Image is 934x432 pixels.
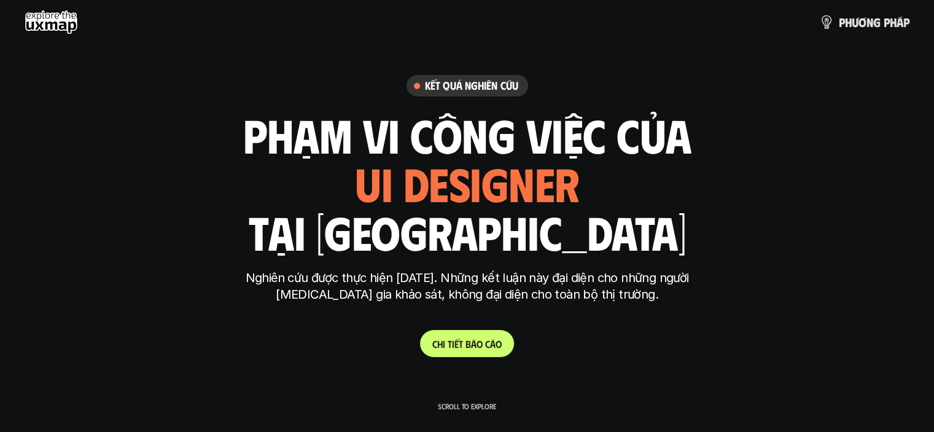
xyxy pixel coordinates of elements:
[465,338,471,350] span: b
[477,338,483,350] span: o
[496,338,502,350] span: o
[437,338,443,350] span: h
[866,15,873,29] span: n
[443,338,445,350] span: i
[432,338,437,350] span: C
[237,270,698,303] p: Nghiên cứu được thực hiện [DATE]. Những kết luận này đại diện cho những người [MEDICAL_DATA] gia ...
[490,338,496,350] span: á
[819,10,909,34] a: phươngpháp
[454,338,459,350] span: ế
[903,15,909,29] span: p
[845,15,852,29] span: h
[448,338,452,350] span: t
[425,79,518,93] h6: Kết quả nghiên cứu
[243,109,691,160] h1: phạm vi công việc của
[248,206,686,257] h1: tại [GEOGRAPHIC_DATA]
[471,338,477,350] span: á
[839,15,845,29] span: p
[485,338,490,350] span: c
[459,338,463,350] span: t
[890,15,897,29] span: h
[897,15,903,29] span: á
[852,15,858,29] span: ư
[858,15,866,29] span: ơ
[420,330,514,357] a: Chitiếtbáocáo
[452,338,454,350] span: i
[873,15,881,29] span: g
[884,15,890,29] span: p
[438,402,496,410] p: Scroll to explore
